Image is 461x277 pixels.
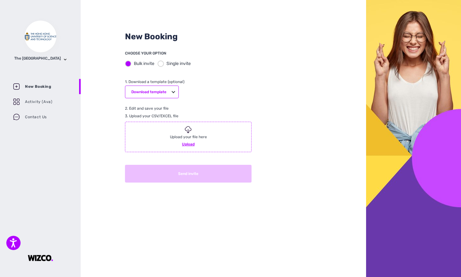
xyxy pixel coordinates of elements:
[125,86,179,98] button: Download template
[166,60,191,67] div: Single invite
[14,56,61,61] h3: The [GEOGRAPHIC_DATA]
[13,113,20,121] img: contact-us-menu.69139232.svg
[64,58,66,61] img: chevron.5429b6f7.svg
[125,105,252,112] p: 2. Edit and save your file
[182,140,195,148] p: Upload
[13,83,20,90] img: booking-menu.9b7fd395.svg
[125,165,252,183] button: Send invite
[170,135,207,139] p: Upload your file here
[125,49,252,57] p: CHOOSE YOUR OPTION
[134,60,154,67] div: Bulk invite
[125,78,252,86] p: 1. Download a template (optional)
[13,98,20,106] img: dashboard-menu.95417094.svg
[125,32,322,42] h2: New Booking
[28,255,53,261] img: IauMAAAAASUVORK5CYII=
[125,112,252,120] p: 3. Upload your CSV/EXCEL file
[25,33,56,40] img: company_logo.svg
